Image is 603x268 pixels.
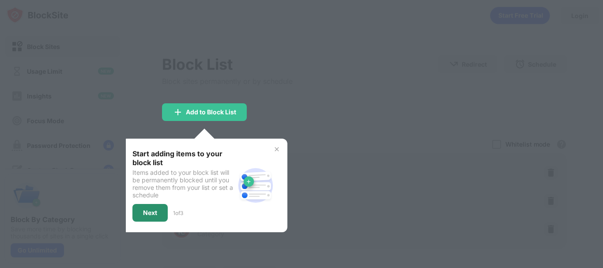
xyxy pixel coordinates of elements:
[173,210,183,216] div: 1 of 3
[186,109,236,116] div: Add to Block List
[143,209,157,216] div: Next
[132,169,234,199] div: Items added to your block list will be permanently blocked until you remove them from your list o...
[132,149,234,167] div: Start adding items to your block list
[273,146,280,153] img: x-button.svg
[234,164,277,207] img: block-site.svg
